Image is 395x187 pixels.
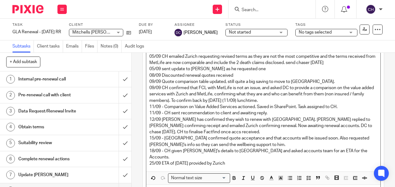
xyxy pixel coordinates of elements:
[18,154,81,164] h1: Complete renewal actions
[149,79,377,85] p: 09/09 Quote comparison table updated, still quite a big saving to move to [GEOGRAPHIC_DATA].
[12,40,34,52] a: Subtasks
[12,5,43,13] img: Pixie
[299,30,332,34] span: No tags selected
[149,160,377,166] p: 25/09 ETA of [DATE] provided by Zurich
[101,40,122,52] a: Notes (0)
[12,29,61,35] div: GLA Renewal - [DATE] RR
[229,30,251,34] span: Not started
[18,75,81,84] h1: Internal pre-renewal call
[225,22,288,27] label: Status
[6,123,15,131] div: 4
[66,40,82,52] a: Emails
[69,22,131,27] label: Client
[184,30,218,36] span: [PERSON_NAME]
[18,90,81,100] h1: Pre-renewal call with client
[149,110,377,116] p: 11/09 - CH sent recommendation to client and awaiting reply.
[241,7,297,13] input: Search
[6,171,15,179] div: 7
[12,22,61,27] label: Task
[18,122,81,132] h1: Obtain terms
[18,138,81,148] h1: Suitability review
[149,135,377,148] p: 15/09 - [GEOGRAPHIC_DATA] confirmed quote acceptance and that accounts will be issued soon. Also ...
[295,22,357,27] label: Tags
[72,30,133,34] span: Mitchells [PERSON_NAME] Ltd
[149,85,377,104] p: 09/09 CH confirmed that FCL with MetLife is not an issue, and asked DC to provide a comparison on...
[175,22,218,27] label: Assignee
[12,29,61,35] div: GLA Renewal - 01/08/2025 RR
[18,107,81,116] h1: Data Request/Renewal Invite
[125,40,147,52] a: Audit logs
[139,30,152,34] span: [DATE]
[18,170,81,180] h1: Update [PERSON_NAME]
[139,22,167,27] label: Due by
[6,91,15,100] div: 2
[366,4,376,14] img: svg%3E
[6,139,15,148] div: 5
[170,175,203,181] span: Normal text size
[175,29,182,36] img: svg%3E
[149,66,377,72] p: 05/09 sent update to [PERSON_NAME] as he requested one
[6,57,40,67] button: + Add subtask
[149,116,377,135] p: 12/09 [PERSON_NAME] has confirmed they wish to renew with [GEOGRAPHIC_DATA]. [PERSON_NAME] replie...
[168,173,230,183] div: Search for option
[6,75,15,84] div: 1
[85,40,98,52] a: Files
[6,107,15,116] div: 3
[149,72,377,79] p: 08/09 Discounted renewal quotes received
[37,40,63,52] a: Client tasks
[6,155,15,163] div: 6
[149,53,377,66] p: 05/09 CH emailed Zurich requesting revised terms as they are not the most competitive and the ter...
[204,175,226,181] input: Search for option
[149,104,377,110] p: 11/09 - Comparison on Value Added Services actioned. Saved in SharePoint. Task assigned to CH.
[149,148,377,161] p: 18/09 - CH given [PERSON_NAME]'s details to [GEOGRAPHIC_DATA] and asked accounts team for an ETA ...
